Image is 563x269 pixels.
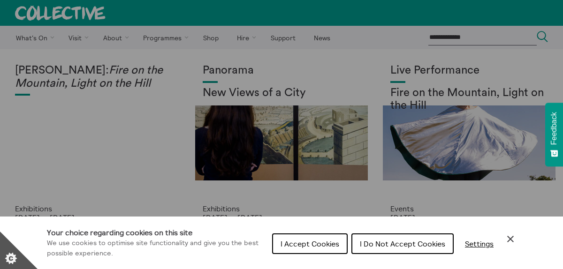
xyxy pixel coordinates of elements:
[465,239,494,248] span: Settings
[505,233,516,245] button: Close Cookie Control
[272,233,348,254] button: I Accept Cookies
[545,103,563,166] button: Feedback - Show survey
[47,227,265,238] h1: Your choice regarding cookies on this site
[360,239,445,248] span: I Do Not Accept Cookies
[550,112,558,145] span: Feedback
[47,238,265,258] p: We use cookies to optimise site functionality and give you the best possible experience.
[457,234,501,253] button: Settings
[351,233,454,254] button: I Do Not Accept Cookies
[281,239,339,248] span: I Accept Cookies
